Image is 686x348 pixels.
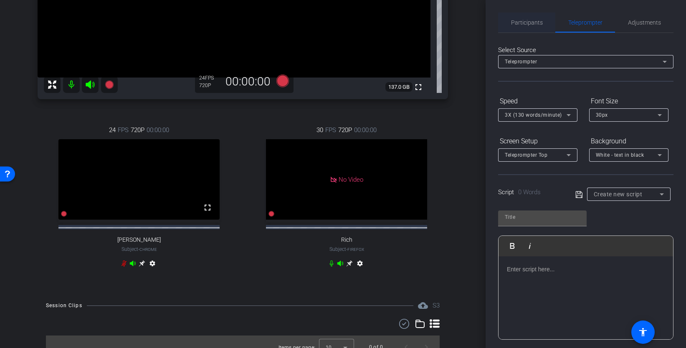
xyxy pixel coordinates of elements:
mat-icon: accessibility [638,327,648,337]
span: Adjustments [628,20,661,25]
mat-icon: cloud_upload [418,300,428,310]
span: 137.0 GB [385,82,413,92]
span: 720P [131,125,144,135]
span: Chrome [139,247,157,252]
span: Firefox [347,247,364,252]
div: Screen Setup [498,134,577,148]
mat-icon: settings [147,260,157,270]
mat-icon: fullscreen [203,203,213,213]
span: Participants [511,20,543,25]
span: Teleprompter [505,59,537,65]
span: 00:00:00 [354,125,377,135]
div: 24 [199,75,220,81]
span: 0 Words [518,188,541,196]
div: Background [589,134,668,148]
button: Bold (⌘B) [504,238,520,254]
span: - [138,246,139,252]
div: Font Size [589,94,668,108]
span: 00:00:00 [147,125,169,135]
div: Select Source [498,45,673,55]
mat-icon: settings [355,260,365,270]
span: 24 [109,125,116,135]
span: 30px [596,112,608,118]
div: Session Clips [46,301,82,310]
span: No Video [339,175,363,183]
h2: S3 [433,301,440,310]
div: Script [498,188,564,197]
span: FPS [205,75,214,81]
span: Subject [122,245,157,253]
span: Rich [341,236,352,243]
div: Session clips [433,301,440,310]
span: Destinations for your clips [418,300,428,310]
span: Teleprompter Top [505,152,547,158]
span: FPS [118,125,129,135]
span: 720P [338,125,352,135]
span: - [346,246,347,252]
span: [PERSON_NAME] [117,236,161,243]
span: 3X (130 words/minute) [505,112,562,118]
span: Teleprompter [568,20,602,25]
span: Subject [329,245,364,253]
span: 30 [316,125,323,135]
span: White - text in black [596,152,644,158]
button: Italic (⌘I) [522,238,538,254]
span: Create new script [594,191,643,198]
div: Speed [498,94,577,108]
div: 720P [199,82,220,89]
mat-icon: fullscreen [413,82,423,92]
input: Title [505,212,580,222]
div: 00:00:00 [220,75,276,89]
span: FPS [325,125,336,135]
